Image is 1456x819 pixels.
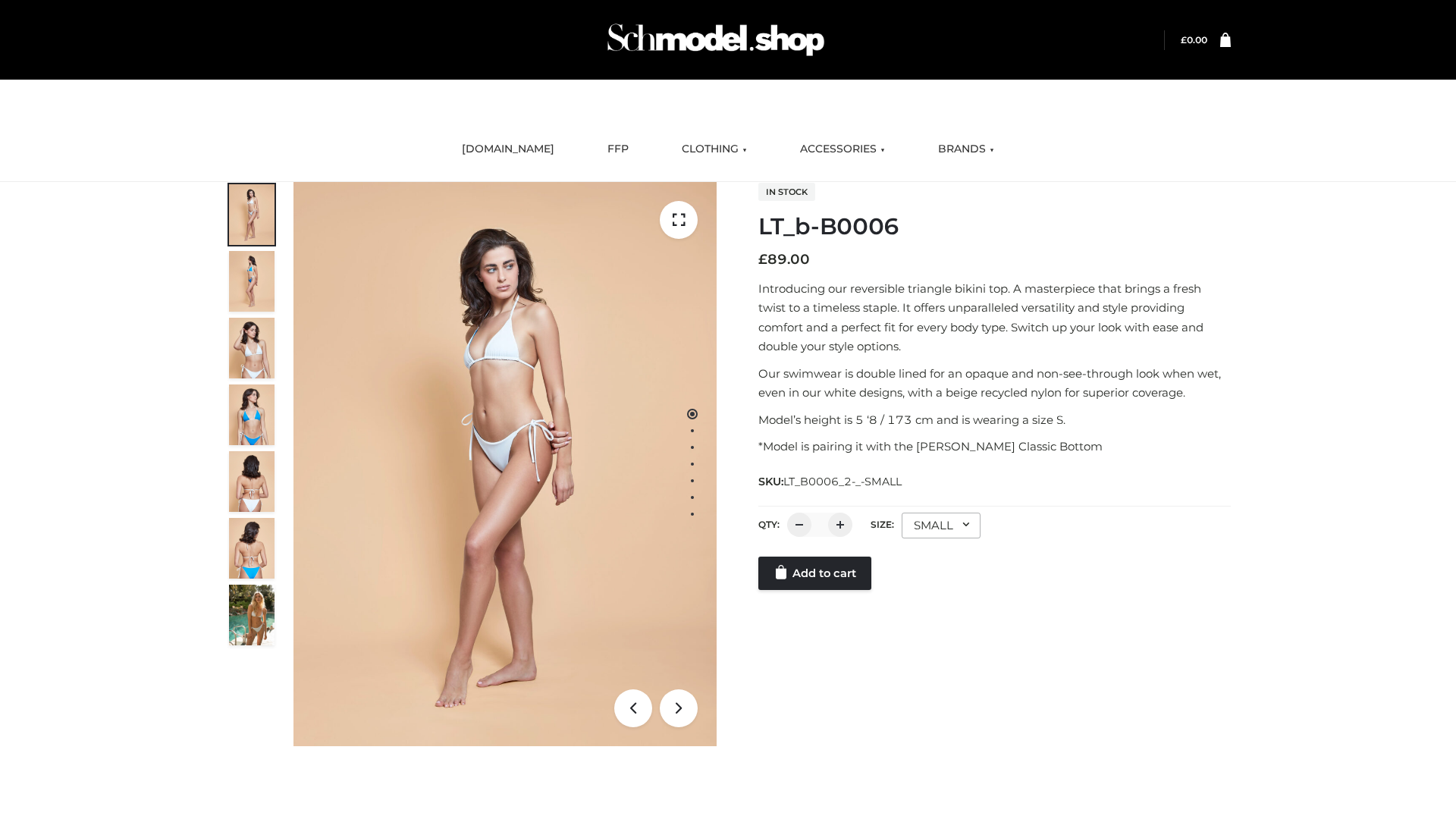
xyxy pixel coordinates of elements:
a: CLOTHING [670,133,758,166]
h1: LT_b-B0006 [758,213,1231,240]
a: Add to cart [758,557,871,590]
bdi: 89.00 [758,251,810,268]
p: Our swimwear is double lined for an opaque and non-see-through look when wet, even in our white d... [758,364,1231,403]
div: SMALL [902,513,981,538]
span: LT_B0006_2-_-SMALL [783,475,902,488]
img: ArielClassicBikiniTop_CloudNine_AzureSky_OW114ECO_1 [293,182,717,746]
img: ArielClassicBikiniTop_CloudNine_AzureSky_OW114ECO_1-scaled.jpg [229,184,275,245]
p: Introducing our reversible triangle bikini top. A masterpiece that brings a fresh twist to a time... [758,279,1231,356]
img: Arieltop_CloudNine_AzureSky2.jpg [229,585,275,645]
span: £ [1181,34,1187,45]
a: £0.00 [1181,34,1207,45]
span: In stock [758,183,815,201]
a: FFP [596,133,640,166]
a: BRANDS [927,133,1006,166]
span: £ [758,251,767,268]
p: *Model is pairing it with the [PERSON_NAME] Classic Bottom [758,437,1231,457]
img: ArielClassicBikiniTop_CloudNine_AzureSky_OW114ECO_2-scaled.jpg [229,251,275,312]
label: QTY: [758,519,780,530]
label: Size: [871,519,894,530]
a: [DOMAIN_NAME] [450,133,566,166]
img: ArielClassicBikiniTop_CloudNine_AzureSky_OW114ECO_4-scaled.jpg [229,384,275,445]
p: Model’s height is 5 ‘8 / 173 cm and is wearing a size S. [758,410,1231,430]
img: ArielClassicBikiniTop_CloudNine_AzureSky_OW114ECO_7-scaled.jpg [229,451,275,512]
a: ACCESSORIES [789,133,896,166]
img: ArielClassicBikiniTop_CloudNine_AzureSky_OW114ECO_3-scaled.jpg [229,318,275,378]
img: Schmodel Admin 964 [602,10,830,70]
img: ArielClassicBikiniTop_CloudNine_AzureSky_OW114ECO_8-scaled.jpg [229,518,275,579]
bdi: 0.00 [1181,34,1207,45]
span: SKU: [758,472,903,491]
